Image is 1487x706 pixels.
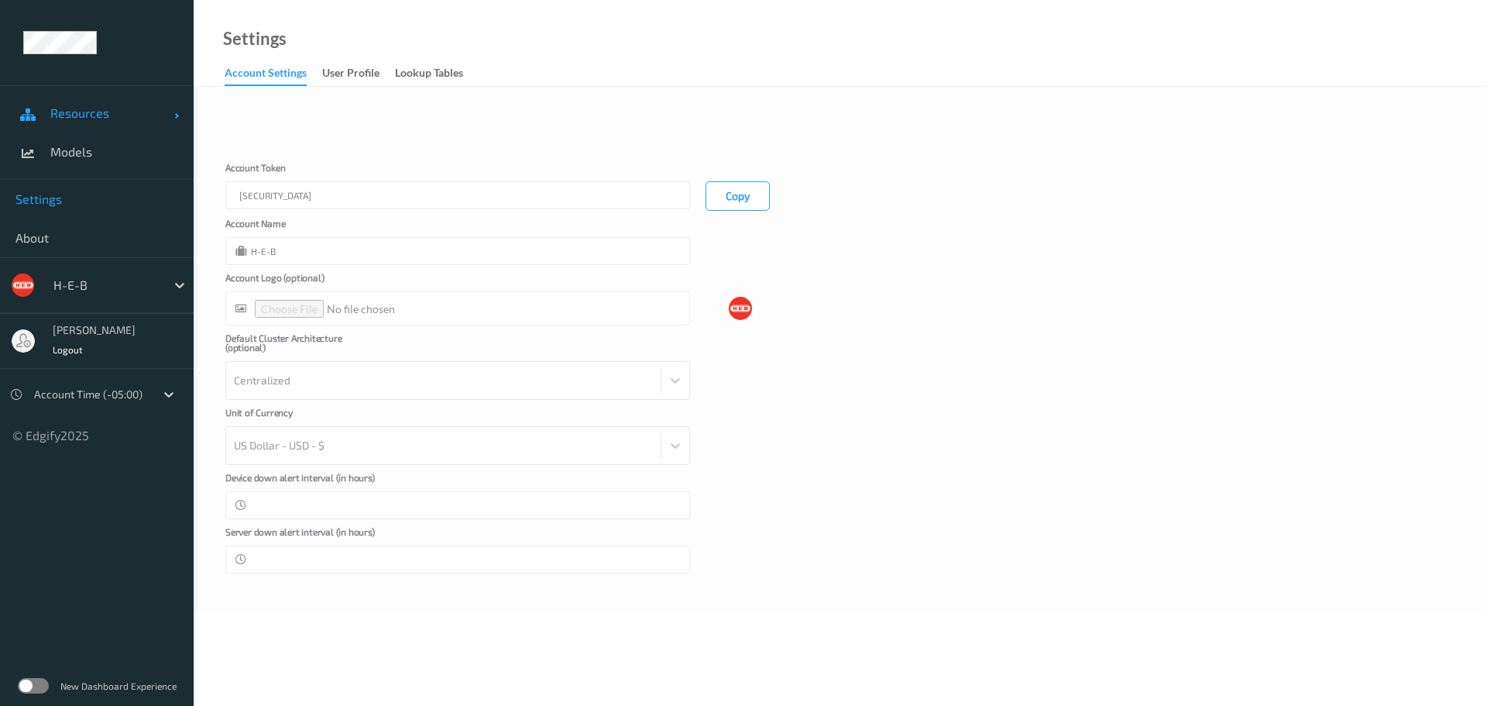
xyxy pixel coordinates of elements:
label: Account Token [225,163,380,181]
a: Account Settings [225,63,322,86]
label: Account Name [225,219,380,237]
label: Default Cluster Architecture (optional) [225,333,380,361]
label: Unit of Currency [225,408,380,426]
a: Settings [223,31,287,46]
a: User Profile [322,63,395,84]
div: Account Settings [225,65,307,86]
label: Server down alert interval (in hours) [225,527,380,546]
div: Lookup Tables [395,65,463,84]
div: User Profile [322,65,379,84]
button: Copy [706,181,770,211]
label: Device down alert interval (in hours) [225,473,380,491]
label: Account Logo (optional) [225,273,380,291]
a: Lookup Tables [395,63,479,84]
